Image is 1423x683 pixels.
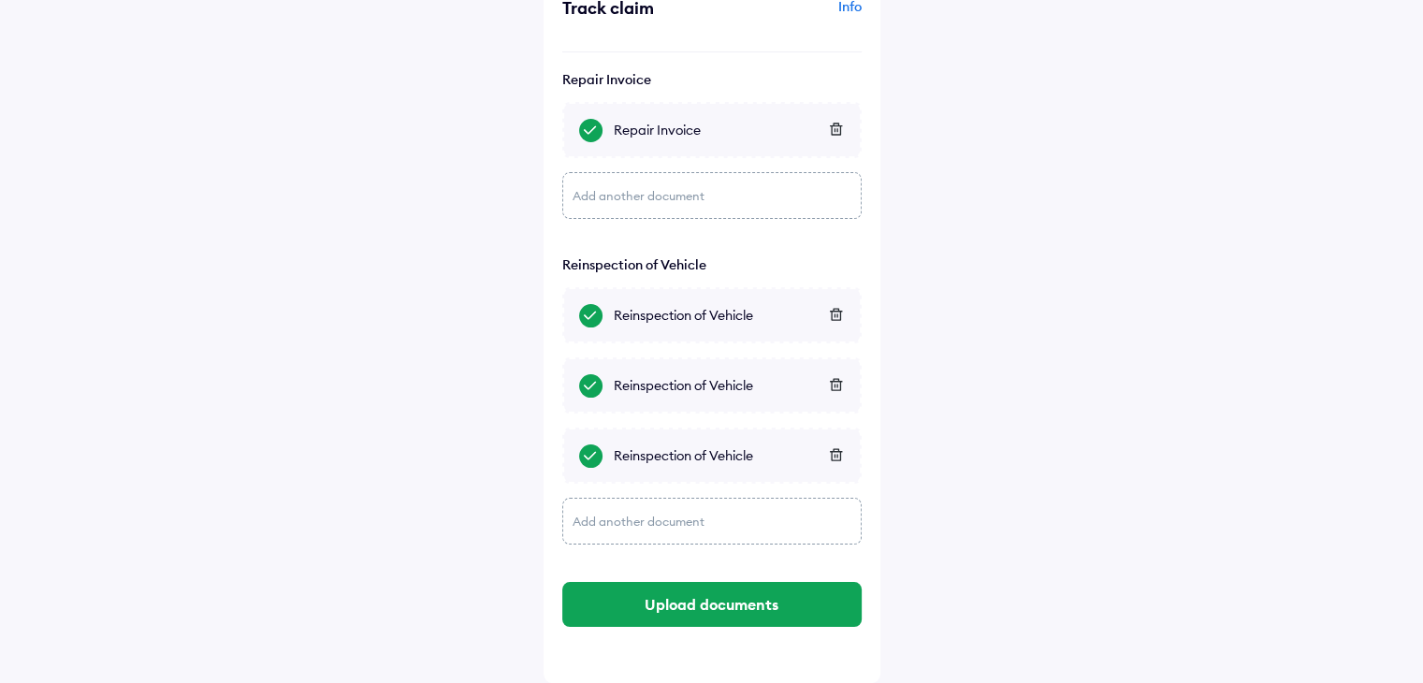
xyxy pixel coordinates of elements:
div: Reinspection of Vehicle [614,376,845,395]
button: Upload documents [562,582,862,627]
div: Repair Invoice [614,121,845,139]
div: Add another document [562,172,862,219]
div: Add another document [562,498,862,545]
div: Repair Invoice [562,71,862,88]
div: Reinspection of Vehicle [614,446,845,465]
div: Reinspection of Vehicle [614,306,845,325]
div: Reinspection of Vehicle [562,256,862,273]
